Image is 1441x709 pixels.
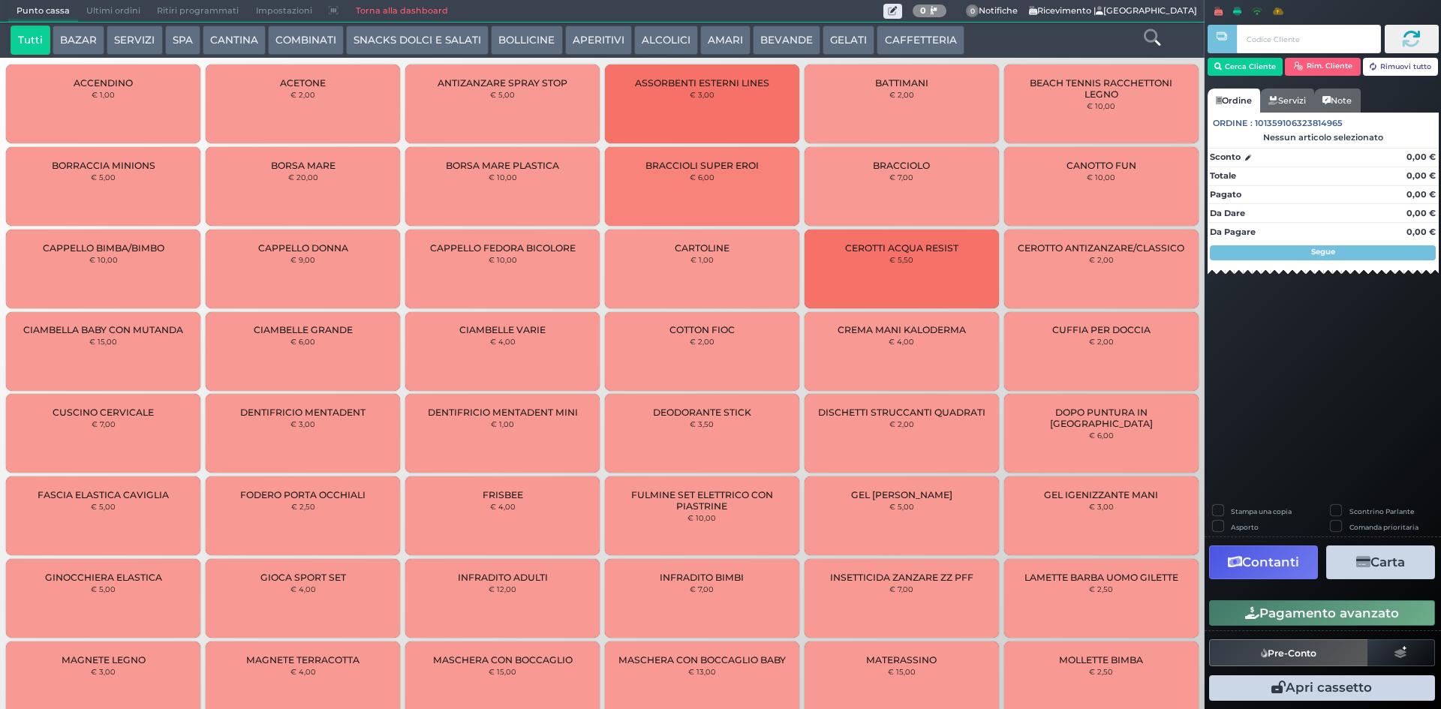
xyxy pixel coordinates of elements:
div: Nessun articolo selezionato [1208,132,1439,143]
small: € 7,00 [690,584,714,593]
span: BORRACCIA MINIONS [52,160,155,171]
span: FASCIA ELASTICA CAVIGLIA [38,489,169,500]
span: ACCENDINO [74,77,133,89]
small: € 2,00 [889,419,914,428]
button: AMARI [700,26,751,56]
small: € 15,00 [888,667,916,676]
small: € 2,00 [1089,255,1114,264]
span: ASSORBENTI ESTERNI LINES [635,77,769,89]
button: Tutti [11,26,50,56]
small: € 6,00 [290,337,315,346]
button: SERVIZI [107,26,162,56]
strong: Sconto [1210,151,1241,164]
span: MOLLETTE BIMBA [1059,654,1143,665]
span: FRISBEE [483,489,523,500]
span: DENTIFRICIO MENTADENT [240,407,366,418]
span: ACETONE [280,77,326,89]
button: APERITIVI [565,26,632,56]
button: Contanti [1209,545,1318,579]
span: CEROTTO ANTIZANZARE/CLASSICO [1018,242,1184,254]
span: BRACCIOLI SUPER EROI [645,160,759,171]
span: GEL IGENIZZANTE MANI [1044,489,1158,500]
span: CANOTTO FUN [1066,160,1136,171]
strong: 0,00 € [1406,152,1436,162]
small: € 1,00 [690,255,714,264]
span: CIAMBELLE GRANDE [254,324,353,335]
label: Stampa una copia [1231,506,1292,516]
span: GIOCA SPORT SET [260,572,346,583]
span: CIAMBELLA BABY CON MUTANDA [23,324,183,335]
strong: Pagato [1210,189,1241,200]
button: GELATI [823,26,874,56]
span: BORSA MARE PLASTICA [446,160,559,171]
a: Note [1314,89,1360,113]
small: € 3,00 [91,667,116,676]
button: Pagamento avanzato [1209,600,1435,626]
button: Carta [1326,545,1435,579]
span: CEROTTI ACQUA RESIST [845,242,958,254]
button: CAFFETTERIA [877,26,964,56]
button: ALCOLICI [634,26,698,56]
strong: Da Dare [1210,208,1245,218]
span: MAGNETE TERRACOTTA [246,654,359,665]
button: CANTINA [203,26,266,56]
small: € 10,00 [1087,173,1115,182]
small: € 5,00 [889,502,914,511]
button: Cerca Cliente [1208,58,1283,76]
small: € 10,00 [489,255,517,264]
span: COTTON FIOC [669,324,735,335]
a: Ordine [1208,89,1260,113]
small: € 3,00 [290,419,315,428]
strong: 0,00 € [1406,170,1436,181]
span: DEODORANTE STICK [653,407,751,418]
small: € 4,00 [490,502,516,511]
small: € 1,00 [92,90,115,99]
small: € 7,00 [92,419,116,428]
span: 101359106323814965 [1255,117,1343,130]
span: MASCHERA CON BOCCAGLIO BABY [618,654,786,665]
small: € 2,50 [291,502,315,511]
span: INSETTICIDA ZANZARE ZZ PFF [830,572,973,583]
small: € 5,00 [490,90,515,99]
small: € 1,00 [491,419,514,428]
span: LAMETTE BARBA UOMO GILETTE [1024,572,1178,583]
small: € 3,00 [1089,502,1114,511]
button: Rim. Cliente [1285,58,1361,76]
small: € 2,50 [1089,584,1113,593]
small: € 3,50 [690,419,714,428]
span: Punto cassa [8,1,78,22]
span: BEACH TENNIS RACCHETTONI LEGNO [1016,77,1185,100]
strong: Segue [1311,247,1335,257]
button: SPA [165,26,200,56]
small: € 12,00 [489,584,516,593]
span: CUSCINO CERVICALE [53,407,154,418]
strong: Da Pagare [1210,227,1256,237]
span: DOPO PUNTURA IN [GEOGRAPHIC_DATA] [1016,407,1185,429]
span: CAPPELLO DONNA [258,242,348,254]
strong: 0,00 € [1406,208,1436,218]
small: € 2,00 [1089,337,1114,346]
small: € 10,00 [687,513,716,522]
small: € 4,00 [290,584,316,593]
span: ANTIZANZARE SPRAY STOP [438,77,567,89]
strong: 0,00 € [1406,189,1436,200]
button: COMBINATI [268,26,344,56]
span: FODERO PORTA OCCHIALI [240,489,366,500]
small: € 5,50 [889,255,913,264]
span: BORSA MARE [271,160,335,171]
strong: 0,00 € [1406,227,1436,237]
span: 0 [966,5,979,18]
small: € 10,00 [489,173,517,182]
small: € 4,00 [290,667,316,676]
label: Comanda prioritaria [1349,522,1418,532]
button: SNACKS DOLCI E SALATI [346,26,489,56]
strong: Totale [1210,170,1236,181]
span: MATERASSINO [866,654,937,665]
small: € 5,00 [91,584,116,593]
span: MASCHERA CON BOCCAGLIO [433,654,573,665]
small: € 13,00 [688,667,716,676]
span: CAPPELLO FEDORA BICOLORE [430,242,576,254]
span: BATTIMANI [875,77,928,89]
small: € 9,00 [290,255,315,264]
small: € 7,00 [889,173,913,182]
